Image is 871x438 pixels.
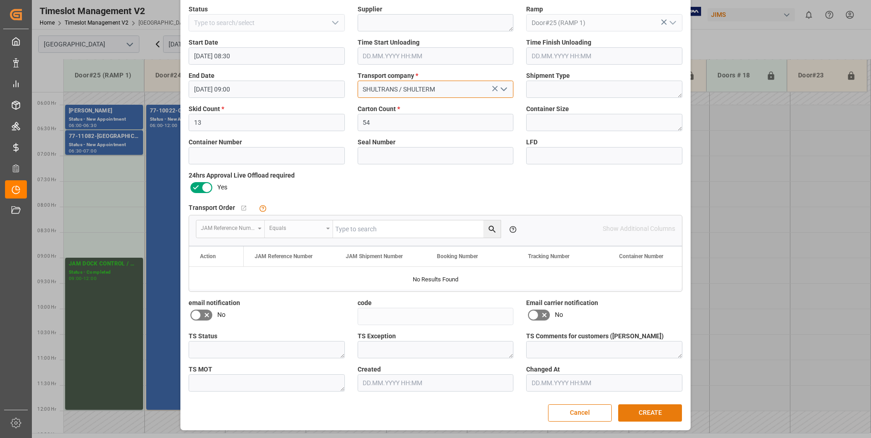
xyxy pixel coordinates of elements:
[526,104,569,114] span: Container Size
[255,253,313,260] span: JAM Reference Number
[526,5,543,14] span: Ramp
[358,104,400,114] span: Carton Count
[526,374,682,392] input: DD.MM.YYYY HH:MM
[526,47,682,65] input: DD.MM.YYYY HH:MM
[217,183,227,192] span: Yes
[618,404,682,422] button: CREATE
[528,253,569,260] span: Tracking Number
[189,81,345,98] input: DD.MM.YYYY HH:MM
[189,71,215,81] span: End Date
[196,220,265,238] button: open menu
[328,16,341,30] button: open menu
[358,365,381,374] span: Created
[346,253,403,260] span: JAM Shipment Number
[358,298,372,308] span: code
[269,222,323,232] div: Equals
[526,38,591,47] span: Time Finish Unloading
[189,298,240,308] span: email notification
[358,138,395,147] span: Seal Number
[497,82,510,97] button: open menu
[526,14,682,31] input: Type to search/select
[189,14,345,31] input: Type to search/select
[333,220,501,238] input: Type to search
[526,138,538,147] span: LFD
[358,5,382,14] span: Supplier
[189,38,218,47] span: Start Date
[526,365,560,374] span: Changed At
[189,171,295,180] span: 24hrs Approval Live Offload required
[189,331,217,341] span: TS Status
[189,138,242,147] span: Container Number
[265,220,333,238] button: open menu
[189,104,224,114] span: Skid Count
[189,203,235,213] span: Transport Order
[358,331,396,341] span: TS Exception
[189,47,345,65] input: DD.MM.YYYY HH:MM
[437,253,478,260] span: Booking Number
[358,38,420,47] span: Time Start Unloading
[358,71,418,81] span: Transport company
[548,404,612,422] button: Cancel
[201,222,255,232] div: JAM Reference Number
[555,310,563,320] span: No
[217,310,225,320] span: No
[665,16,679,30] button: open menu
[189,365,212,374] span: TS MOT
[189,5,208,14] span: Status
[358,374,514,392] input: DD.MM.YYYY HH:MM
[526,71,570,81] span: Shipment Type
[526,331,664,341] span: TS Comments for customers ([PERSON_NAME])
[526,298,598,308] span: Email carrier notification
[483,220,501,238] button: search button
[200,253,216,260] div: Action
[619,253,663,260] span: Container Number
[358,47,514,65] input: DD.MM.YYYY HH:MM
